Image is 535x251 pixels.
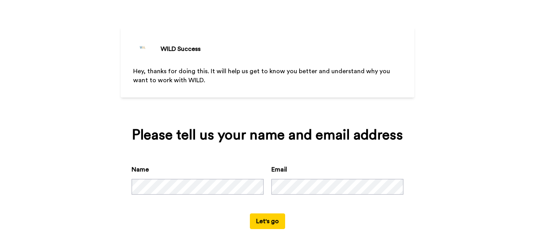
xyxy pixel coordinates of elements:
[161,44,201,54] div: WILD Success
[271,165,287,174] label: Email
[133,68,392,83] span: Hey, thanks for doing this. It will help us get to know you better and understand why you want to...
[132,127,403,143] div: Please tell us your name and email address
[250,213,285,229] button: Let's go
[132,165,149,174] label: Name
